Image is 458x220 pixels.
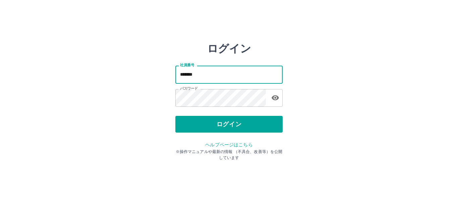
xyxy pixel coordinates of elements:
[180,63,194,68] label: 社員番号
[175,116,283,133] button: ログイン
[180,86,198,91] label: パスワード
[205,142,252,147] a: ヘルプページはこちら
[175,149,283,161] p: ※操作マニュアルや最新の情報 （不具合、改善等）を公開しています
[207,42,251,55] h2: ログイン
